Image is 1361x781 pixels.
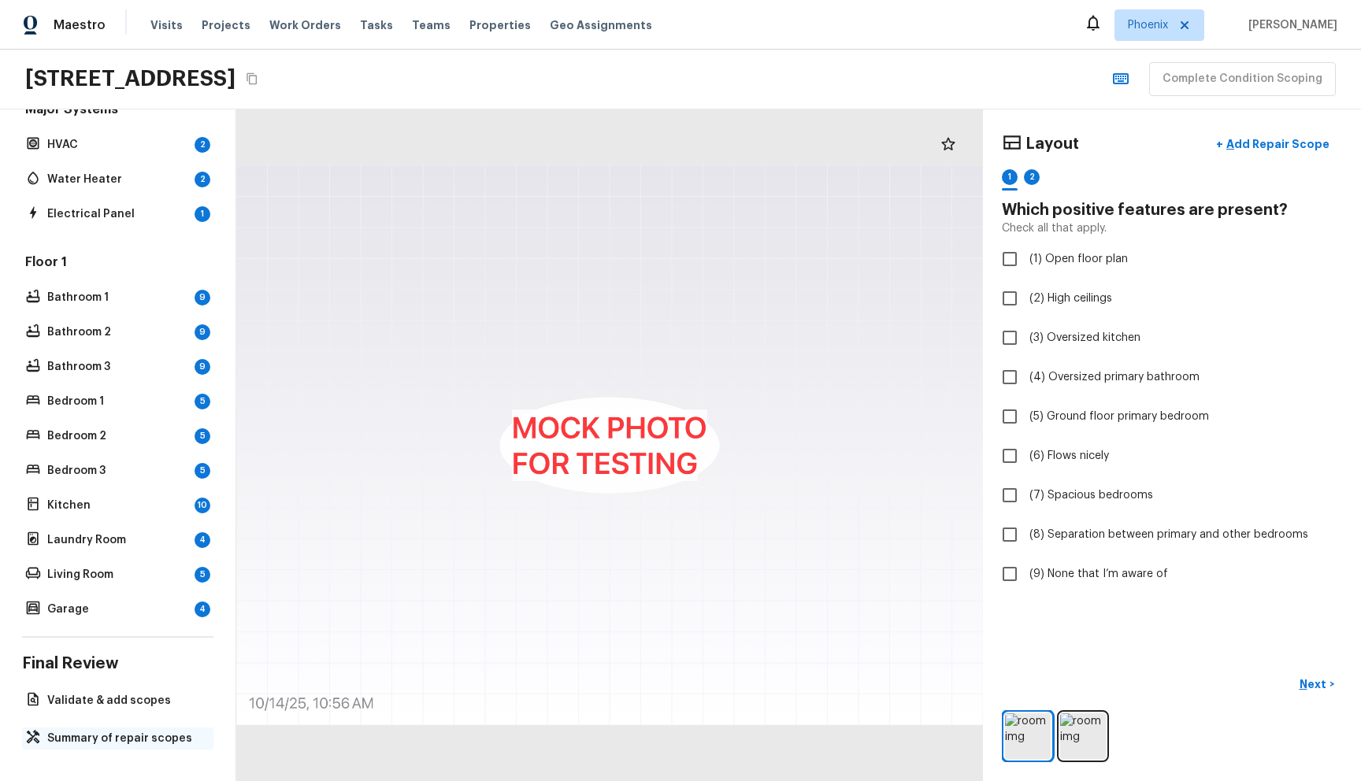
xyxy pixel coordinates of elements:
p: Kitchen [47,498,188,513]
p: Water Heater [47,172,188,187]
div: 4 [195,532,210,548]
div: 2 [195,137,210,153]
p: Living Room [47,567,188,583]
span: Tasks [360,20,393,31]
span: Properties [469,17,531,33]
span: Maestro [54,17,106,33]
p: Bedroom 1 [47,394,188,409]
div: 5 [195,394,210,409]
span: (3) Oversized kitchen [1029,330,1140,346]
p: Bathroom 3 [47,359,188,375]
span: (1) Open floor plan [1029,251,1128,267]
div: 4 [195,601,210,617]
h5: Major Systems [22,101,213,121]
div: 5 [195,463,210,479]
p: Check all that apply. [1002,220,1107,236]
p: Bedroom 3 [47,463,188,479]
img: room img [1060,713,1106,759]
div: 1 [195,206,210,222]
img: room img [1005,713,1051,759]
p: Electrical Panel [47,206,188,222]
p: Bathroom 2 [47,324,188,340]
p: Add Repair Scope [1223,136,1329,152]
div: 10 [195,498,210,513]
h4: Layout [1025,134,1079,154]
span: Phoenix [1128,17,1168,33]
span: Geo Assignments [550,17,652,33]
span: (9) None that I’m aware of [1029,566,1168,582]
h4: Which positive features are present? [1002,200,1342,220]
h4: Final Review [22,653,213,674]
p: Bathroom 1 [47,290,188,305]
div: 9 [195,359,210,375]
span: Work Orders [269,17,341,33]
p: Next [1300,676,1329,692]
div: 2 [195,172,210,187]
span: (6) Flows nicely [1029,448,1109,464]
div: 1 [1002,169,1018,185]
span: (4) Oversized primary bathroom [1029,369,1200,385]
span: (7) Spacious bedrooms [1029,487,1153,503]
span: (8) Separation between primary and other bedrooms [1029,527,1308,542]
h2: [STREET_ADDRESS] [25,65,235,93]
span: (2) High ceilings [1029,291,1112,306]
div: 2 [1024,169,1040,185]
div: 9 [195,290,210,305]
p: Validate & add scopes [47,693,204,709]
p: Laundry Room [47,532,188,548]
div: 9 [195,324,210,340]
span: Teams [412,17,451,33]
p: HVAC [47,137,188,153]
button: Copy Address [242,68,262,89]
span: Projects [202,17,250,33]
h5: Floor 1 [22,254,213,274]
span: Visits [150,17,183,33]
div: 5 [195,567,210,583]
p: Summary of repair scopes [47,731,204,746]
span: (5) Ground floor primary bedroom [1029,409,1209,424]
button: Next> [1292,672,1342,698]
button: +Add Repair Scope [1203,128,1342,161]
span: [PERSON_NAME] [1242,17,1337,33]
div: 5 [195,428,210,444]
p: Bedroom 2 [47,428,188,444]
p: Garage [47,601,188,617]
